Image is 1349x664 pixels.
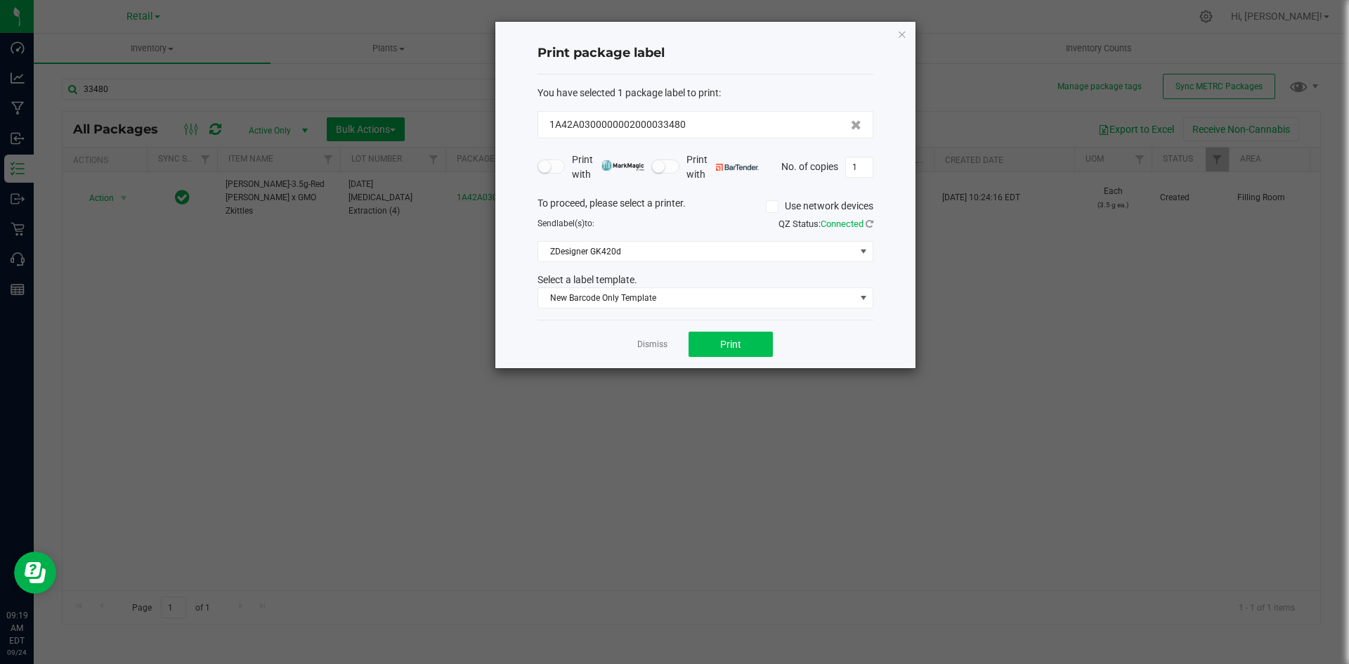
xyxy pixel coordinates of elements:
[549,117,686,132] span: 1A42A0300000002000033480
[821,219,864,229] span: Connected
[537,87,719,98] span: You have selected 1 package label to print
[527,273,884,287] div: Select a label template.
[572,152,644,182] span: Print with
[766,199,873,214] label: Use network devices
[556,219,585,228] span: label(s)
[720,339,741,350] span: Print
[537,219,594,228] span: Send to:
[778,219,873,229] span: QZ Status:
[538,288,855,308] span: New Barcode Only Template
[538,242,855,261] span: ZDesigner GK420d
[686,152,759,182] span: Print with
[781,160,838,171] span: No. of copies
[601,160,644,171] img: mark_magic_cybra.png
[537,44,873,63] h4: Print package label
[537,86,873,100] div: :
[14,552,56,594] iframe: Resource center
[527,196,884,217] div: To proceed, please select a printer.
[716,164,759,171] img: bartender.png
[637,339,667,351] a: Dismiss
[689,332,773,357] button: Print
